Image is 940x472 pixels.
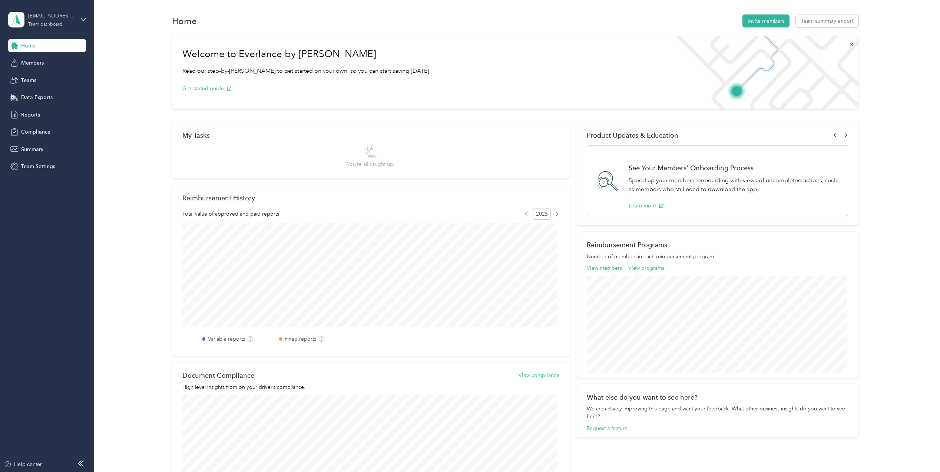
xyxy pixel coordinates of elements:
[21,145,43,153] span: Summary
[587,405,848,420] div: We are actively improving this page and want your feedback. What other business insights do you w...
[21,42,36,50] span: Home
[21,163,55,170] span: Team Settings
[629,176,840,194] p: Speed up your members' onboarding with views of uncompleted actions, such as members who still ne...
[587,393,848,401] div: What else do you want to see here?
[629,202,664,210] button: Learn more
[182,383,559,391] p: High level insights from on your driver’s compliance.
[182,194,255,202] h2: Reimbursement History
[796,14,858,27] button: Team summary export
[628,264,664,272] button: View programs
[21,128,50,136] span: Compliance
[182,85,232,92] button: Get started guide
[21,94,53,101] span: Data Exports
[587,425,628,432] button: Request a feature
[182,371,254,379] h2: Document Compliance
[21,76,36,84] span: Teams
[21,111,40,119] span: Reports
[587,253,848,260] p: Number of members in each reimbursement program.
[182,48,431,60] h1: Welcome to Everlance by [PERSON_NAME]
[182,66,431,76] p: Read our step-by-[PERSON_NAME] to get started on your own, so you can start saving [DATE].
[533,209,551,220] span: 2025
[208,335,245,343] label: Variable reports
[182,131,559,139] div: My Tasks
[182,210,279,218] span: Total value of approved and paid reports
[28,22,62,27] div: Team dashboard
[898,430,940,472] iframe: Everlance-gr Chat Button Frame
[347,160,395,168] span: You’re all caught up!
[172,17,197,25] h1: Home
[742,14,790,27] button: Invite members
[285,335,316,343] label: Fixed reports
[28,12,75,20] div: [EMAIL_ADDRESS][DOMAIN_NAME]
[21,59,44,67] span: Members
[4,460,42,468] button: Help center
[629,164,840,172] h1: See Your Members' Onboarding Process
[587,241,848,249] h2: Reimbursement Programs
[668,36,858,109] img: Welcome to everlance
[519,371,559,379] button: View compliance
[587,131,678,139] span: Product Updates & Education
[587,264,622,272] button: View members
